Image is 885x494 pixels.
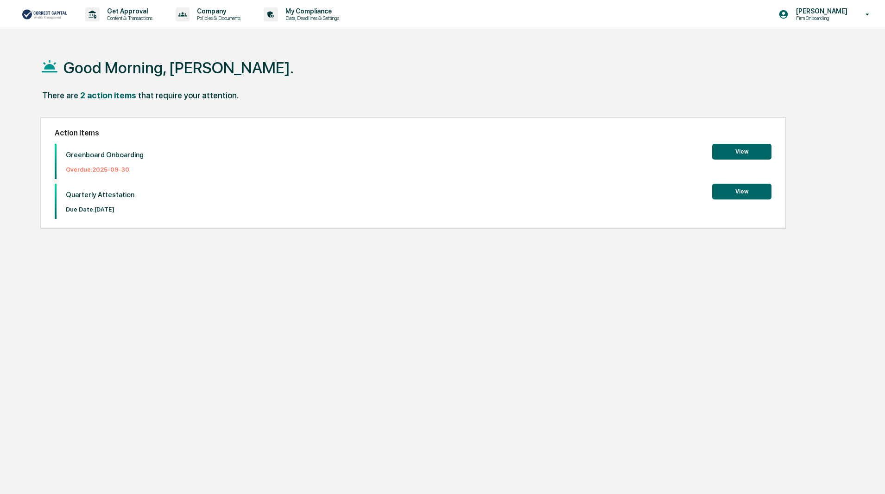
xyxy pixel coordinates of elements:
[55,128,771,137] h2: Action Items
[66,166,144,173] p: Overdue: 2025-09-30
[100,15,157,21] p: Content & Transactions
[138,90,239,100] div: that require your attention.
[190,7,245,15] p: Company
[66,191,134,199] p: Quarterly Attestation
[712,184,771,199] button: View
[66,206,134,213] p: Due Date: [DATE]
[190,15,245,21] p: Policies & Documents
[712,147,771,155] a: View
[42,90,78,100] div: There are
[100,7,157,15] p: Get Approval
[278,7,344,15] p: My Compliance
[22,8,67,20] img: logo
[66,151,144,159] p: Greenboard Onboarding
[63,58,294,77] h1: Good Morning, [PERSON_NAME].
[278,15,344,21] p: Data, Deadlines & Settings
[712,144,771,160] button: View
[80,90,136,100] div: 2 action items
[712,186,771,195] a: View
[789,15,852,21] p: Firm Onboarding
[789,7,852,15] p: [PERSON_NAME]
